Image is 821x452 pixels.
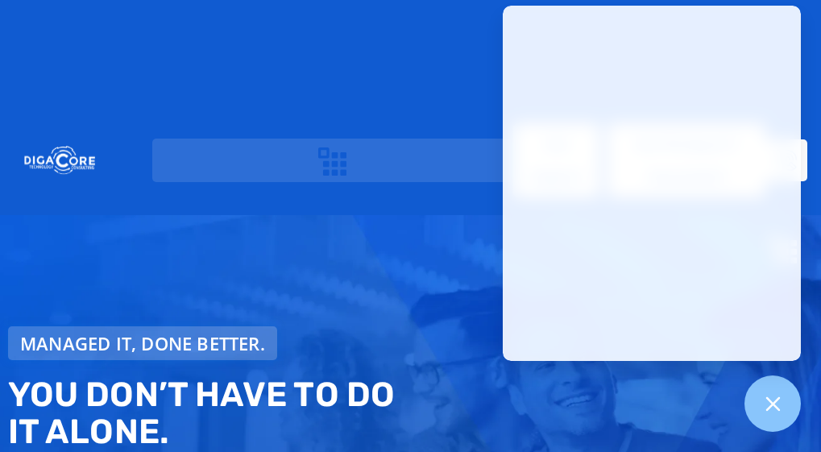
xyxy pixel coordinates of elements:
h2: You don’t have to do IT alone. [8,376,417,450]
iframe: Chatgenie Messenger [503,6,801,361]
img: DigaCore Technology Consulting [128,214,291,284]
img: DigaCore Technology Consulting [24,145,95,176]
div: Menu Toggle [312,139,355,183]
a: Managed IT, done better. [8,326,277,360]
span: Managed IT, done better. [20,334,265,352]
